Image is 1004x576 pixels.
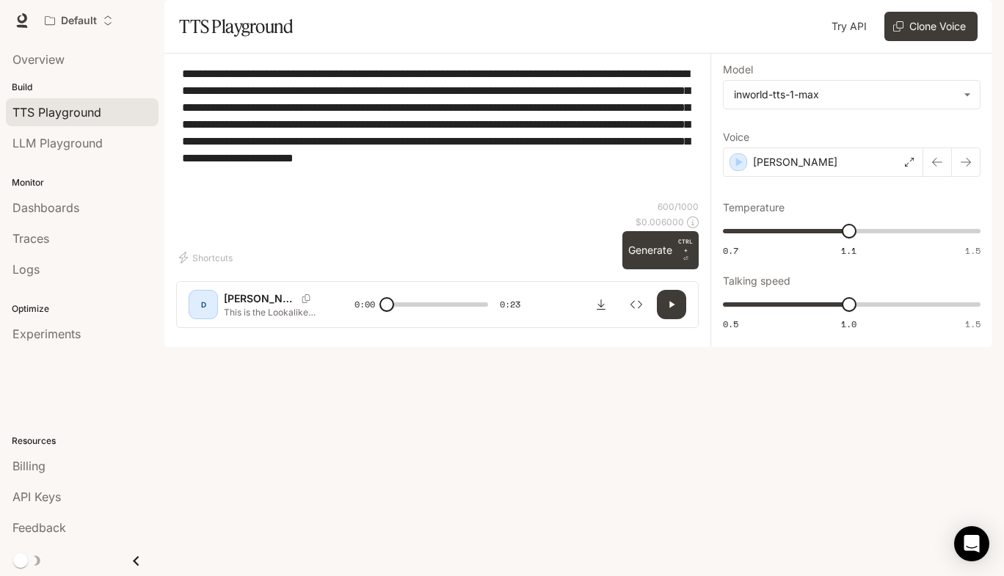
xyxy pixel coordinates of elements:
span: 0.7 [723,244,738,257]
span: 0:23 [500,297,520,312]
p: Voice [723,132,749,142]
p: Default [61,15,97,27]
div: inworld-tts-1-max [734,87,956,102]
span: 1.5 [965,244,981,257]
p: This is the Lookalike Audiences Edit form. It allows you to create and manage lookalike audiences... [224,306,319,318]
p: [PERSON_NAME] [753,155,837,169]
p: Temperature [723,203,785,213]
button: GenerateCTRL +⏎ [622,231,699,269]
p: CTRL + [678,237,693,255]
h1: TTS Playground [179,12,293,41]
button: Copy Voice ID [296,294,316,303]
div: Open Intercom Messenger [954,526,989,561]
span: 0.5 [723,318,738,330]
button: Clone Voice [884,12,978,41]
button: Open workspace menu [38,6,120,35]
p: Model [723,65,753,75]
button: Download audio [586,290,616,319]
span: 1.1 [841,244,856,257]
p: ⏎ [678,237,693,263]
p: [PERSON_NAME] [224,291,296,306]
a: Try API [826,12,873,41]
button: Inspect [622,290,651,319]
div: inworld-tts-1-max [724,81,980,109]
span: 1.0 [841,318,856,330]
div: D [192,293,215,316]
span: 1.5 [965,318,981,330]
span: 0:00 [354,297,375,312]
button: Shortcuts [176,246,239,269]
p: Talking speed [723,276,790,286]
